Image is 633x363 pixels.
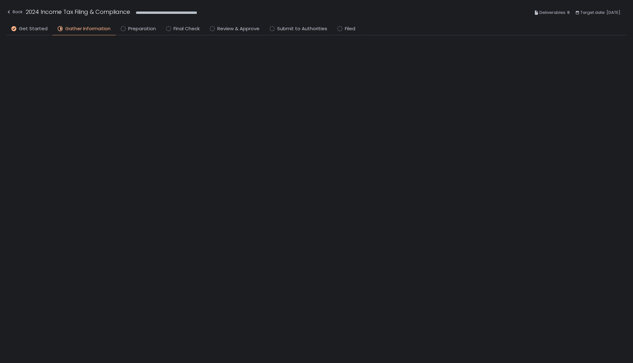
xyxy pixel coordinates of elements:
[174,25,200,32] span: Final Check
[6,8,23,18] button: Back
[217,25,259,32] span: Review & Approve
[345,25,355,32] span: Filed
[26,8,130,16] h1: 2024 Income Tax Filing & Compliance
[128,25,156,32] span: Preparation
[277,25,327,32] span: Submit to Authorities
[6,8,23,16] div: Back
[539,9,570,16] span: Deliverables: 8
[19,25,48,32] span: Get Started
[65,25,111,32] span: Gather Information
[580,9,620,16] span: Target date: [DATE]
